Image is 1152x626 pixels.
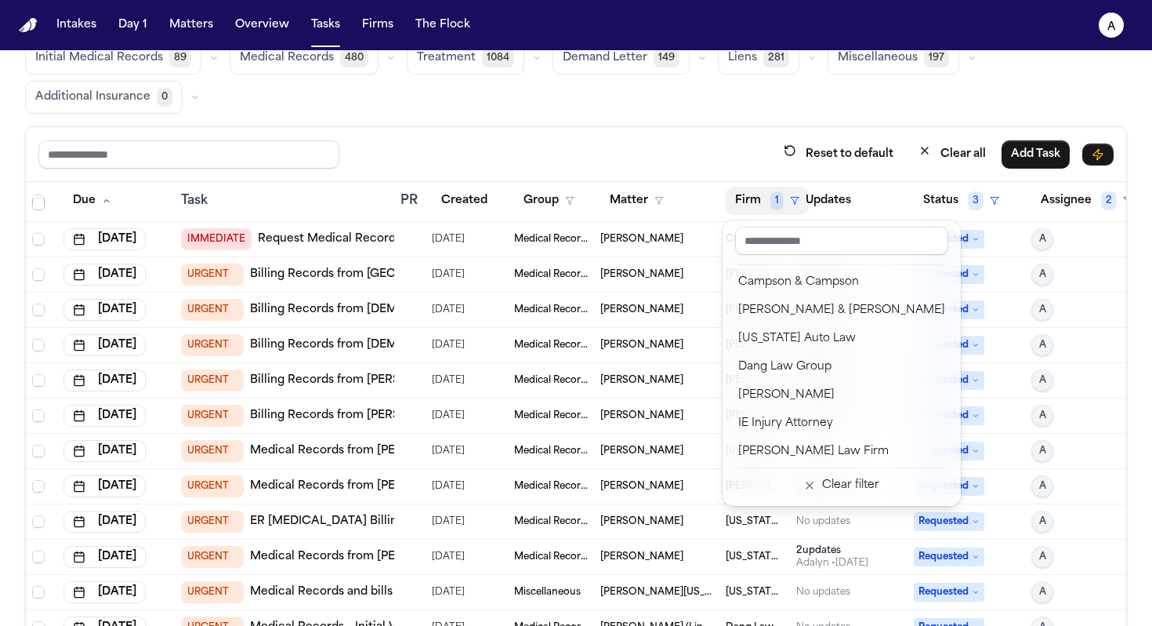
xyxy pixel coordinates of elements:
[726,187,809,215] button: Firm1
[738,273,945,292] div: Campson & Campson
[738,329,945,348] div: [US_STATE] Auto Law
[822,476,879,495] div: Clear filter
[738,442,945,461] div: [PERSON_NAME] Law Firm
[738,301,945,320] div: [PERSON_NAME] & [PERSON_NAME]
[738,386,945,405] div: [PERSON_NAME]
[738,414,945,433] div: IE Injury Attorney
[738,358,945,377] div: Dang Law Group
[723,220,961,506] div: Firm1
